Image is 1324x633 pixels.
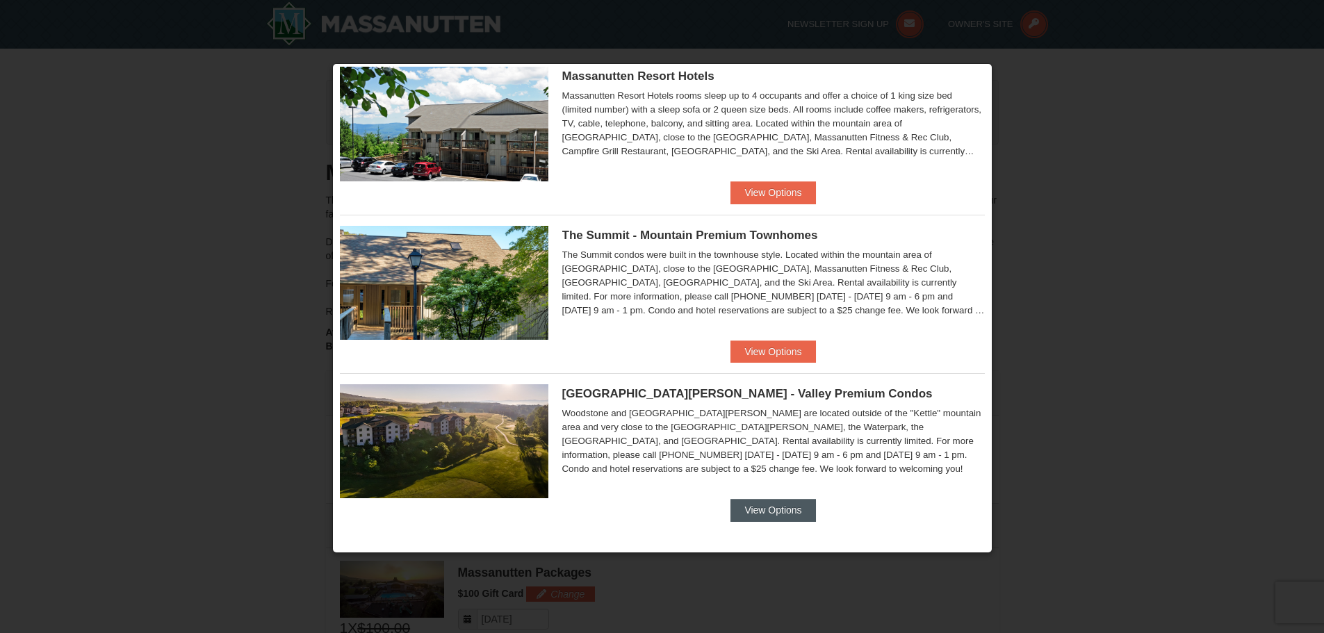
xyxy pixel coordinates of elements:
div: The Summit condos were built in the townhouse style. Located within the mountain area of [GEOGRAP... [562,248,985,318]
span: The Summit - Mountain Premium Townhomes [562,229,818,242]
span: Massanutten Resort Hotels [562,69,714,83]
img: 19219041-4-ec11c166.jpg [340,384,548,498]
img: 19219034-1-0eee7e00.jpg [340,226,548,340]
div: Massanutten Resort Hotels rooms sleep up to 4 occupants and offer a choice of 1 king size bed (li... [562,89,985,158]
span: [GEOGRAPHIC_DATA][PERSON_NAME] - Valley Premium Condos [562,387,933,400]
button: View Options [730,181,815,204]
button: View Options [730,340,815,363]
div: Woodstone and [GEOGRAPHIC_DATA][PERSON_NAME] are located outside of the "Kettle" mountain area an... [562,406,985,476]
button: View Options [730,499,815,521]
img: 19219026-1-e3b4ac8e.jpg [340,67,548,181]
